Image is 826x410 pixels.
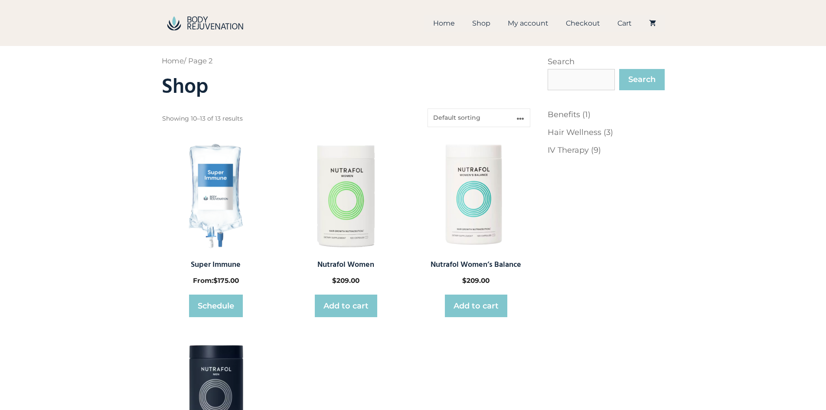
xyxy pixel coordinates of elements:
a: Add to cart: “Nutrafol Women” [315,295,377,317]
select: Shop order [428,108,530,127]
a: Read more about “Super Immune” [189,295,243,317]
span: $ [332,276,336,285]
nav: Breadcrumb [162,55,530,68]
h2: Nutrafol Women’s Balance [422,259,530,270]
a: My account [499,15,557,32]
a: Add to cart: “Nutrafol Women’s Balance” [445,295,507,317]
a: Nutrafol Women’s Balance $209.00 [422,142,530,286]
h2: Super Immune [162,259,270,270]
nav: Primary [424,15,665,32]
span: $ [213,276,218,285]
h2: Nutrafol Women [292,259,400,270]
span: 9 [594,145,598,155]
span: 1 [585,110,588,119]
p: Showing 10–13 of 13 results [162,108,243,129]
a: View your shopping cart [640,15,665,32]
a: Super Immune From:$175.00 [162,142,270,286]
span: From: [162,275,270,287]
span: $ [462,276,467,285]
a: Home [424,15,464,32]
span: 3 [606,128,611,137]
bdi: 175.00 [213,276,239,285]
h1: Shop [162,75,530,100]
button: Search [619,69,665,90]
a: Home [162,56,184,65]
img: BodyRejuvenation Shop [162,13,248,34]
label: Search [548,57,575,66]
a: Cart [609,15,640,32]
a: Shop [464,15,499,32]
a: IV Therapy [548,145,589,155]
a: Checkout [557,15,609,32]
a: Hair Wellness [548,128,601,137]
bdi: 209.00 [462,276,490,285]
a: Nutrafol Women $209.00 [292,142,400,286]
a: Benefits [548,110,580,119]
bdi: 209.00 [332,276,359,285]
